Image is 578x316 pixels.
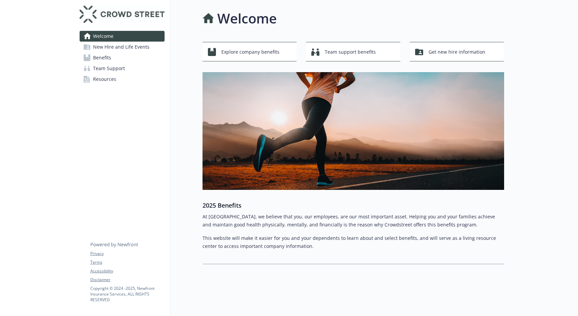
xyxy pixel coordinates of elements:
span: Explore company benefits [221,46,279,58]
p: Copyright © 2024 - 2025 , Newfront Insurance Services, ALL RIGHTS RESERVED [90,285,164,303]
button: Team support benefits [306,42,400,61]
a: New Hire and Life Events [80,42,165,52]
span: Team Support [93,63,125,74]
a: Benefits [80,52,165,63]
a: Accessibility [90,268,164,274]
a: Privacy [90,251,164,257]
a: Disclaimer [90,277,164,283]
h3: 2025 Benefits [203,201,504,210]
span: Team support benefits [325,46,376,58]
h1: Welcome [217,8,277,29]
a: Resources [80,74,165,85]
span: Benefits [93,52,111,63]
p: At [GEOGRAPHIC_DATA], we believe that you, our employees, are our most important asset. Helping y... [203,213,504,229]
span: Resources [93,74,116,85]
a: Welcome [80,31,165,42]
span: Welcome [93,31,114,42]
a: Terms [90,259,164,265]
button: Explore company benefits [203,42,297,61]
a: Team Support [80,63,165,74]
button: Get new hire information [410,42,504,61]
span: New Hire and Life Events [93,42,149,52]
span: Get new hire information [429,46,485,58]
p: This website will make it easier for you and your dependents to learn about and select benefits, ... [203,234,504,250]
img: overview page banner [203,72,504,190]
